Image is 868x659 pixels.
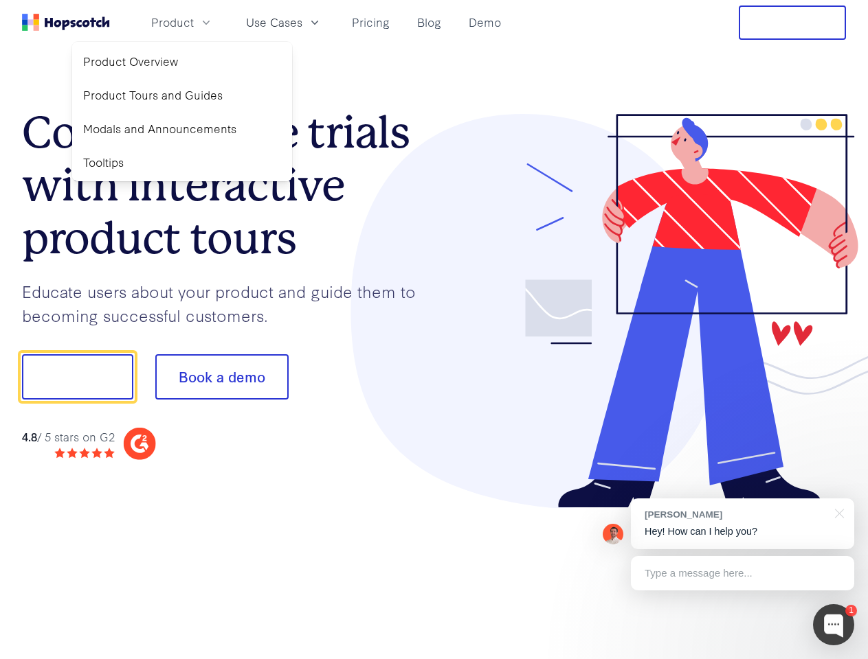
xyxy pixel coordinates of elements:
[412,11,447,34] a: Blog
[78,47,287,76] a: Product Overview
[78,81,287,109] a: Product Tours and Guides
[78,115,287,143] a: Modals and Announcements
[22,428,115,446] div: / 5 stars on G2
[631,556,854,590] div: Type a message here...
[78,148,287,176] a: Tooltips
[238,11,330,34] button: Use Cases
[603,524,623,544] img: Mark Spera
[22,279,434,327] p: Educate users about your product and guide them to becoming successful customers.
[155,354,289,400] button: Book a demo
[463,11,507,34] a: Demo
[143,11,221,34] button: Product
[22,14,110,31] a: Home
[22,428,37,444] strong: 4.8
[22,106,434,264] h1: Convert more trials with interactive product tours
[246,14,302,31] span: Use Cases
[645,508,827,521] div: [PERSON_NAME]
[22,354,133,400] button: Show me!
[845,605,857,616] div: 1
[645,524,841,539] p: Hey! How can I help you?
[739,5,846,40] button: Free Trial
[346,11,395,34] a: Pricing
[151,14,194,31] span: Product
